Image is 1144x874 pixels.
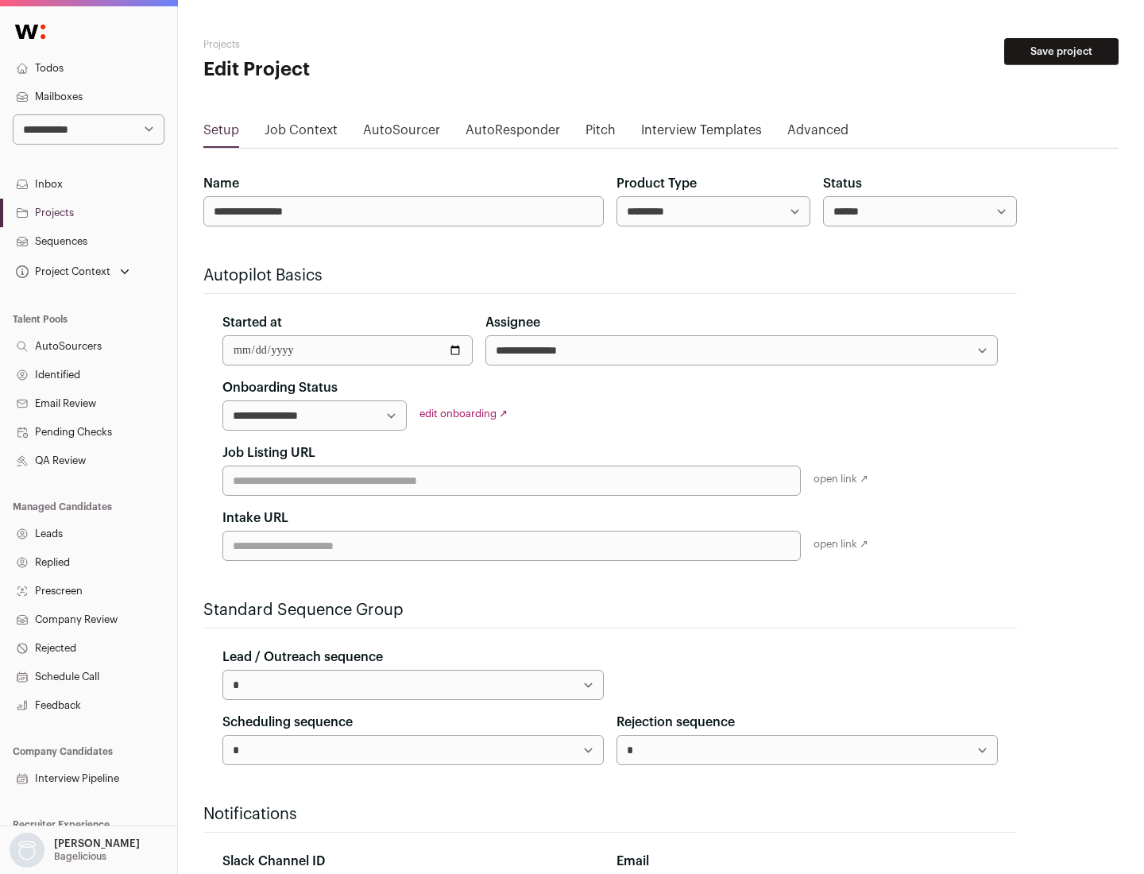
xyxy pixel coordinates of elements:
[54,837,140,850] p: [PERSON_NAME]
[419,408,508,419] a: edit onboarding ↗
[203,57,508,83] h1: Edit Project
[586,121,616,146] a: Pitch
[203,599,1017,621] h2: Standard Sequence Group
[363,121,440,146] a: AutoSourcer
[485,313,540,332] label: Assignee
[787,121,848,146] a: Advanced
[222,648,383,667] label: Lead / Outreach sequence
[616,174,697,193] label: Product Type
[13,261,133,283] button: Open dropdown
[54,850,106,863] p: Bagelicious
[222,313,282,332] label: Started at
[203,265,1017,287] h2: Autopilot Basics
[203,38,508,51] h2: Projects
[222,443,315,462] label: Job Listing URL
[6,833,143,868] button: Open dropdown
[616,713,735,732] label: Rejection sequence
[203,121,239,146] a: Setup
[823,174,862,193] label: Status
[265,121,338,146] a: Job Context
[10,833,44,868] img: nopic.png
[203,174,239,193] label: Name
[6,16,54,48] img: Wellfound
[222,713,353,732] label: Scheduling sequence
[1004,38,1119,65] button: Save project
[13,265,110,278] div: Project Context
[222,378,338,397] label: Onboarding Status
[466,121,560,146] a: AutoResponder
[222,509,288,528] label: Intake URL
[203,803,1017,826] h2: Notifications
[641,121,762,146] a: Interview Templates
[616,852,998,871] div: Email
[222,852,325,871] label: Slack Channel ID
